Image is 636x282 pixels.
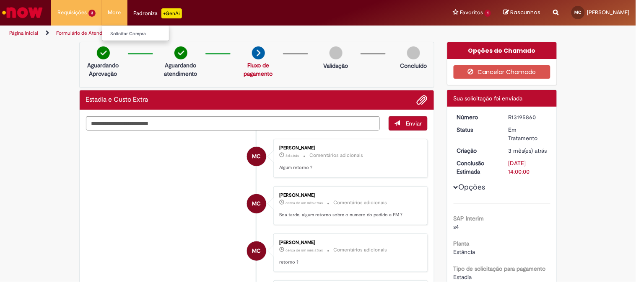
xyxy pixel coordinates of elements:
div: R13195860 [509,113,548,121]
a: Solicitar Compra [102,29,195,38]
p: Algum retorno ? [279,164,419,171]
div: [PERSON_NAME] [279,240,419,245]
span: Estadia [454,273,472,281]
b: Tipo de solicitação para pagamento [454,265,546,272]
span: More [108,8,121,17]
a: Fluxo de pagamento [244,62,273,77]
span: cerca de um mês atrás [286,200,323,205]
time: 18/06/2025 08:15:25 [509,147,547,154]
span: Estância [454,248,475,256]
a: Rascunhos [504,9,541,17]
span: 1 [485,10,491,17]
div: MATHEUS CASSIMIRO [247,194,266,213]
a: Formulário de Atendimento [56,30,118,36]
img: arrow-next.png [252,46,265,59]
textarea: Digite sua mensagem aqui... [86,116,380,131]
span: [PERSON_NAME] [587,9,630,16]
button: Adicionar anexos [417,95,428,105]
p: Validação [324,62,348,70]
span: Requisições [57,8,87,17]
time: 18/08/2025 08:36:32 [286,248,323,253]
span: Sua solicitação foi enviada [454,95,523,102]
img: check-circle-green.png [97,46,110,59]
div: Opções do Chamado [447,42,557,59]
span: 3 mês(es) atrás [509,147,547,154]
p: Aguardando atendimento [161,61,201,78]
img: img-circle-grey.png [407,46,420,59]
span: Enviar [406,120,422,127]
div: [PERSON_NAME] [279,193,419,198]
img: check-circle-green.png [174,46,187,59]
div: [PERSON_NAME] [279,146,419,151]
div: MATHEUS CASSIMIRO [247,147,266,166]
div: Padroniza [134,8,182,18]
dt: Conclusão Estimada [451,159,502,176]
p: +GenAi [161,8,182,18]
b: Planta [454,240,470,247]
div: Em Tratamento [509,126,548,142]
span: MC [252,146,261,167]
dt: Criação [451,146,502,155]
span: MC [575,10,581,15]
img: ServiceNow [1,4,44,21]
ul: Trilhas de página [6,26,418,41]
dt: Número [451,113,502,121]
h2: Estadia e Custo Extra Histórico de tíquete [86,96,148,104]
time: 24/09/2025 14:04:55 [286,153,299,158]
button: Cancelar Chamado [454,65,550,79]
img: img-circle-grey.png [330,46,343,59]
span: cerca de um mês atrás [286,248,323,253]
ul: More [102,25,169,41]
b: SAP Interim [454,215,484,222]
button: Enviar [389,116,428,131]
small: Comentários adicionais [333,199,387,206]
span: 6d atrás [286,153,299,158]
span: MC [252,194,261,214]
time: 25/08/2025 14:15:23 [286,200,323,205]
p: Concluído [400,62,427,70]
p: Boa tarde, algum retorno sobre o numero do pedido e FM ? [279,212,419,218]
small: Comentários adicionais [333,246,387,254]
div: MATHEUS CASSIMIRO [247,241,266,261]
p: retorno ? [279,259,419,266]
p: Aguardando Aprovação [83,61,124,78]
small: Comentários adicionais [309,152,363,159]
span: MC [252,241,261,261]
span: 3 [88,10,96,17]
span: s4 [454,223,459,231]
a: Página inicial [9,30,38,36]
span: Rascunhos [511,8,541,16]
div: [DATE] 14:00:00 [509,159,548,176]
span: Favoritos [460,8,483,17]
dt: Status [451,126,502,134]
